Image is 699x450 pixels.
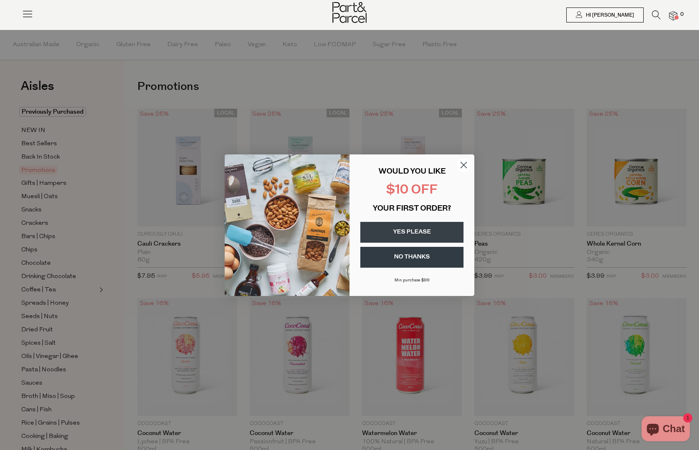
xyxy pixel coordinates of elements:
inbox-online-store-chat: Shopify online store chat [639,416,692,443]
button: NO THANKS [360,247,464,268]
img: Part&Parcel [332,2,367,23]
a: Hi [PERSON_NAME] [566,7,644,22]
span: YOUR FIRST ORDER? [373,205,451,213]
span: Hi [PERSON_NAME] [584,12,634,19]
span: $10 OFF [386,184,438,197]
button: YES PLEASE [360,222,464,243]
span: Min purchase $99 [394,278,430,283]
span: WOULD YOU LIKE [379,168,446,176]
img: 43fba0fb-7538-40bc-babb-ffb1a4d097bc.jpeg [225,154,349,296]
button: Close dialog [456,158,471,172]
a: 0 [669,11,677,20]
span: 0 [678,11,686,18]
